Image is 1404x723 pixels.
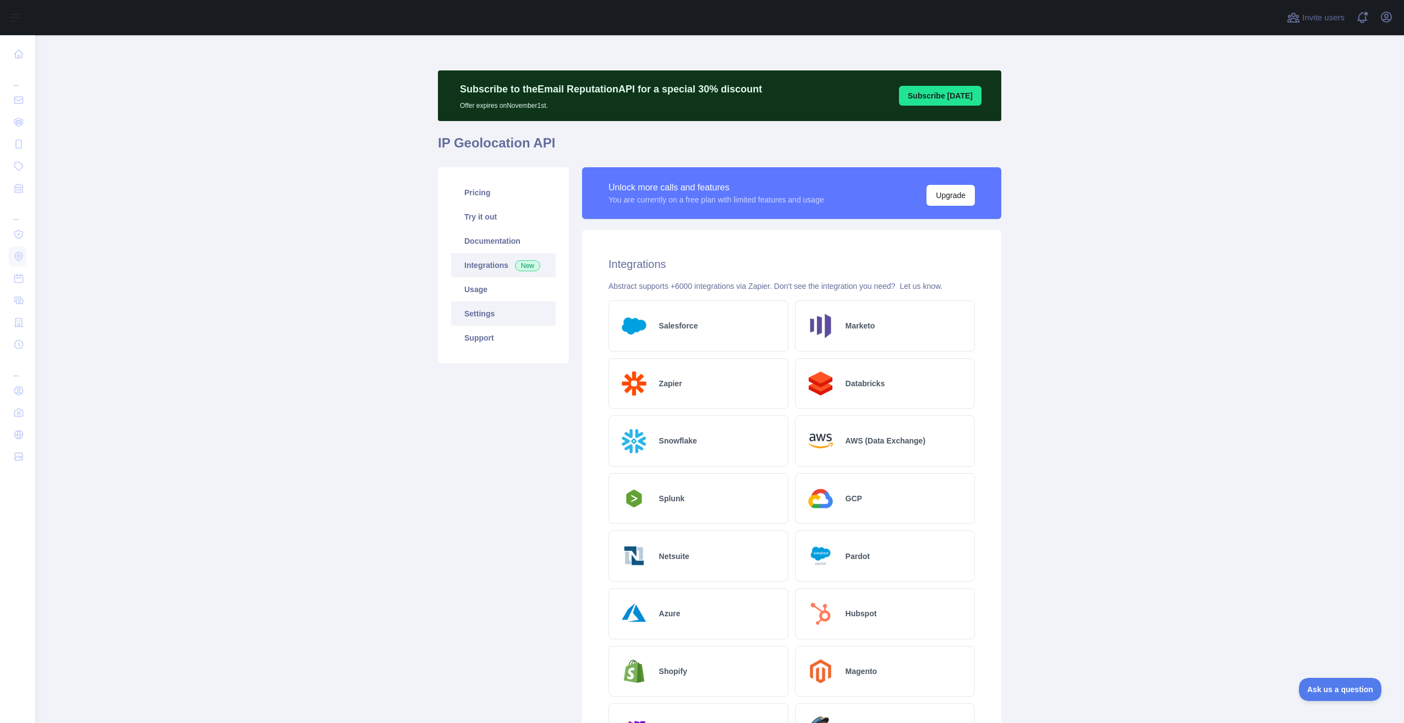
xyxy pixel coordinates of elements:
[846,551,870,562] h2: Pardot
[618,540,650,572] img: Logo
[899,86,981,106] button: Subscribe [DATE]
[1299,678,1382,701] iframe: Toggle Customer Support
[846,608,877,619] h2: Hubspot
[846,493,862,504] h2: GCP
[608,256,975,272] h2: Integrations
[659,666,687,677] h2: Shopify
[618,368,650,400] img: Logo
[846,378,885,389] h2: Databricks
[9,66,26,88] div: ...
[451,229,556,253] a: Documentation
[804,368,837,400] img: Logo
[451,180,556,205] a: Pricing
[438,134,1001,161] h1: IP Geolocation API
[900,281,942,292] button: Let us know.
[618,598,650,630] img: Logo
[804,598,837,630] img: Logo
[659,551,689,562] h2: Netsuite
[451,253,556,277] a: Integrations New
[9,200,26,222] div: ...
[618,425,650,457] img: Logo
[659,320,698,331] h2: Salesforce
[608,281,975,292] div: Abstract supports +6000 integrations via Zapier. Don't see the integration you need?
[659,378,682,389] h2: Zapier
[451,205,556,229] a: Try it out
[804,425,837,457] img: Logo
[659,608,681,619] h2: Azure
[460,97,762,110] p: Offer expires on November 1st.
[926,185,975,206] button: Upgrade
[618,486,650,511] img: Logo
[1302,12,1345,24] span: Invite users
[804,540,837,572] img: Logo
[846,435,925,446] h2: AWS (Data Exchange)
[1285,9,1347,26] button: Invite users
[846,666,878,677] h2: Magento
[9,357,26,379] div: ...
[460,81,762,97] p: Subscribe to the Email Reputation API for a special 30 % discount
[608,194,824,205] div: You are currently on a free plan with limited features and usage
[846,320,875,331] h2: Marketo
[618,655,650,688] img: Logo
[618,310,650,342] img: Logo
[804,483,837,515] img: Logo
[608,181,824,194] div: Unlock more calls and features
[515,260,540,271] span: New
[804,310,837,342] img: Logo
[451,326,556,350] a: Support
[659,435,697,446] h2: Snowflake
[804,655,837,688] img: Logo
[451,302,556,326] a: Settings
[451,277,556,302] a: Usage
[659,493,685,504] h2: Splunk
